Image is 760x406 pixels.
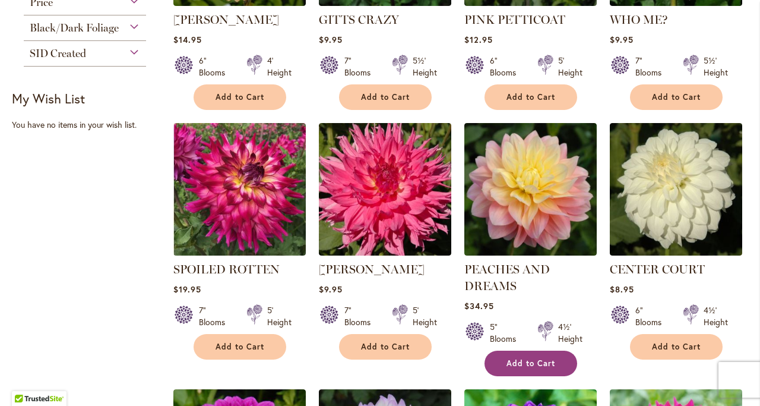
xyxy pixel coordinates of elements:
span: Add to Cart [652,342,701,352]
a: CENTER COURT [610,247,742,258]
button: Add to Cart [484,84,577,110]
div: 5½' Height [413,55,437,78]
div: 7" Blooms [344,55,378,78]
span: Black/Dark Foliage [30,21,119,34]
div: 4½' Height [704,304,728,328]
div: 5' Height [413,304,437,328]
a: WHO ME? [610,12,668,27]
a: [PERSON_NAME] [173,12,279,27]
a: PEACHES AND DREAMS [464,262,550,293]
a: PEACHES AND DREAMS [464,247,597,258]
button: Add to Cart [630,334,723,360]
a: GITTS CRAZY [319,12,399,27]
img: SPOILED ROTTEN [173,123,306,256]
div: 6" Blooms [199,55,232,78]
span: $34.95 [464,300,494,311]
div: 5" Blooms [490,321,523,345]
span: $9.95 [319,284,343,295]
div: 7" Blooms [344,304,378,328]
img: PEACHES AND DREAMS [464,123,597,256]
div: 5' Height [558,55,582,78]
div: You have no items in your wish list. [12,119,165,131]
span: SID Created [30,47,86,60]
div: 5½' Height [704,55,728,78]
iframe: Launch Accessibility Center [9,364,42,397]
span: Add to Cart [216,342,264,352]
div: 4½' Height [558,321,582,345]
button: Add to Cart [630,84,723,110]
span: $9.95 [610,34,634,45]
button: Add to Cart [339,84,432,110]
button: Add to Cart [194,84,286,110]
div: 4' Height [267,55,292,78]
div: 6" Blooms [635,304,669,328]
img: HELEN RICHMOND [319,123,451,256]
div: 7" Blooms [635,55,669,78]
div: 6" Blooms [490,55,523,78]
img: CENTER COURT [610,123,742,256]
button: Add to Cart [484,351,577,376]
a: SPOILED ROTTEN [173,262,280,276]
button: Add to Cart [194,334,286,360]
span: Add to Cart [361,92,410,102]
a: CENTER COURT [610,262,705,276]
span: $14.95 [173,34,202,45]
span: Add to Cart [216,92,264,102]
div: 7" Blooms [199,304,232,328]
a: HELEN RICHMOND [319,247,451,258]
a: [PERSON_NAME] [319,262,425,276]
strong: My Wish List [12,90,85,107]
div: 5' Height [267,304,292,328]
span: Add to Cart [506,92,555,102]
span: $8.95 [610,284,634,295]
span: $19.95 [173,284,201,295]
span: Add to Cart [506,358,555,369]
a: PINK PETTICOAT [464,12,565,27]
span: $9.95 [319,34,343,45]
span: $12.95 [464,34,493,45]
button: Add to Cart [339,334,432,360]
span: Add to Cart [361,342,410,352]
span: Add to Cart [652,92,701,102]
a: SPOILED ROTTEN [173,247,306,258]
